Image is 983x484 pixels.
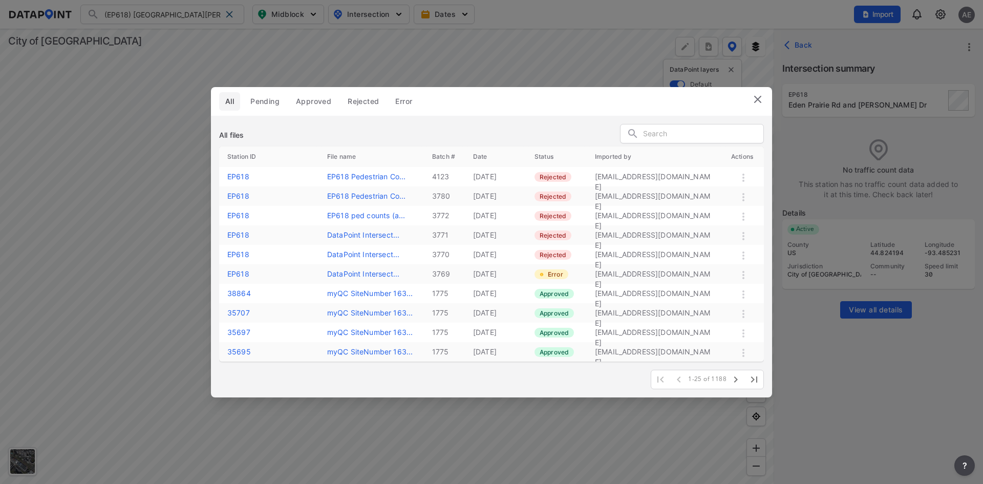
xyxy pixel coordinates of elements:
[424,284,465,303] td: 1775
[227,230,249,239] label: EP618
[327,250,399,259] label: DataPoint Intersection Collection Template.xlsx
[670,370,688,389] span: Previous Page
[465,264,526,284] td: [DATE]
[745,370,763,389] span: Last Page
[424,186,465,206] td: 3780
[227,328,250,336] a: 35697
[327,289,413,298] a: myQC SiteNumber 163...
[327,347,413,356] label: myQC SiteNumber 163862121
[465,225,526,245] td: [DATE]
[327,192,405,200] label: EP618 Pedestrian Counts.xlsx
[327,308,413,317] a: myQC SiteNumber 163...
[587,245,723,264] td: [EMAIL_ADDRESS][DOMAIN_NAME]
[688,375,726,384] span: 1-25 of 1188
[327,328,413,336] a: myQC SiteNumber 163...
[726,370,745,389] span: Next Page
[424,323,465,342] td: 1775
[327,211,405,220] a: EP618 ped counts (a...
[227,308,250,317] label: 35707
[424,245,465,264] td: 3770
[424,206,465,225] td: 3772
[327,289,413,298] label: myQC SiteNumber 163862124
[535,308,574,318] label: Approved
[227,289,251,298] label: 38864
[465,167,526,186] td: [DATE]
[219,130,244,140] h3: All files
[587,303,723,323] td: [EMAIL_ADDRESS][DOMAIN_NAME]
[465,323,526,342] td: [DATE]
[960,459,969,472] span: ?
[327,269,399,278] a: DataPoint Intersect...
[535,328,574,338] label: Approved
[424,167,465,186] td: 4123
[540,272,544,277] img: iFAejFhtzUZ8mjSs4R1x7TXHOrweJUNGvoh0Eu8zGVLvQUNiWZpHv9pjf8DhOAK5dfY6AAAAAElFTkSuQmCC
[587,225,723,245] td: [EMAIL_ADDRESS][DOMAIN_NAME]
[327,211,405,220] label: EP618 ped counts (added zeroes in passenger veh).xlsx
[465,284,526,303] td: [DATE]
[752,93,764,106] img: close.efbf2170.svg
[465,303,526,323] td: [DATE]
[250,96,280,107] span: Pending
[327,269,399,278] label: DataPoint Intersection Collection Template.xlsx
[319,146,424,167] th: File name
[587,186,723,206] td: [EMAIL_ADDRESS][DOMAIN_NAME]
[465,245,526,264] td: [DATE]
[587,284,723,303] td: [EMAIL_ADDRESS][DOMAIN_NAME]
[465,206,526,225] td: [DATE]
[643,127,763,142] input: Search
[535,250,571,260] label: Rejected
[587,206,723,225] td: [EMAIL_ADDRESS][DOMAIN_NAME]
[651,370,670,389] span: First Page
[424,342,465,362] td: 1775
[465,186,526,206] td: [DATE]
[535,230,571,240] label: Rejected
[227,269,249,278] label: EP618
[395,96,412,107] span: Error
[296,96,331,107] span: Approved
[424,146,465,167] th: Batch #
[424,225,465,245] td: 3771
[327,192,405,200] a: EP618 Pedestrian Co...
[227,192,249,200] label: EP618
[587,167,723,186] td: [EMAIL_ADDRESS][DOMAIN_NAME]
[535,347,574,357] label: Approved
[465,342,526,362] td: [DATE]
[535,172,571,182] label: Rejected
[327,347,413,356] a: myQC SiteNumber 163...
[424,264,465,284] td: 3769
[227,172,249,181] label: EP618
[227,347,251,356] label: 35695
[225,96,234,107] span: All
[327,172,405,181] a: EP618 Pedestrian Co...
[219,146,319,167] th: Station ID
[348,96,379,107] span: Rejected
[465,146,526,167] th: Date
[535,211,571,221] label: Rejected
[327,328,413,336] label: myQC SiteNumber 163862122
[327,250,399,259] a: DataPoint Intersect...
[587,323,723,342] td: [EMAIL_ADDRESS][DOMAIN_NAME]
[227,211,249,220] label: EP618
[219,92,422,111] div: full width tabs example
[535,289,574,299] label: Approved
[327,230,399,239] a: DataPoint Intersect...
[227,250,249,259] label: EP618
[587,146,723,167] th: Imported by
[526,146,587,167] th: Status
[587,342,723,362] td: [EMAIL_ADDRESS][DOMAIN_NAME]
[587,264,723,284] td: [EMAIL_ADDRESS][DOMAIN_NAME]
[535,269,568,279] label: Intersection data must be in 5-minute or 15-minute intervals.
[327,172,405,181] label: EP618 Pedestrian Counts.xlsx
[954,455,975,476] button: more
[327,230,399,239] label: DataPoint Intersection Collection Template.xlsx
[424,303,465,323] td: 1775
